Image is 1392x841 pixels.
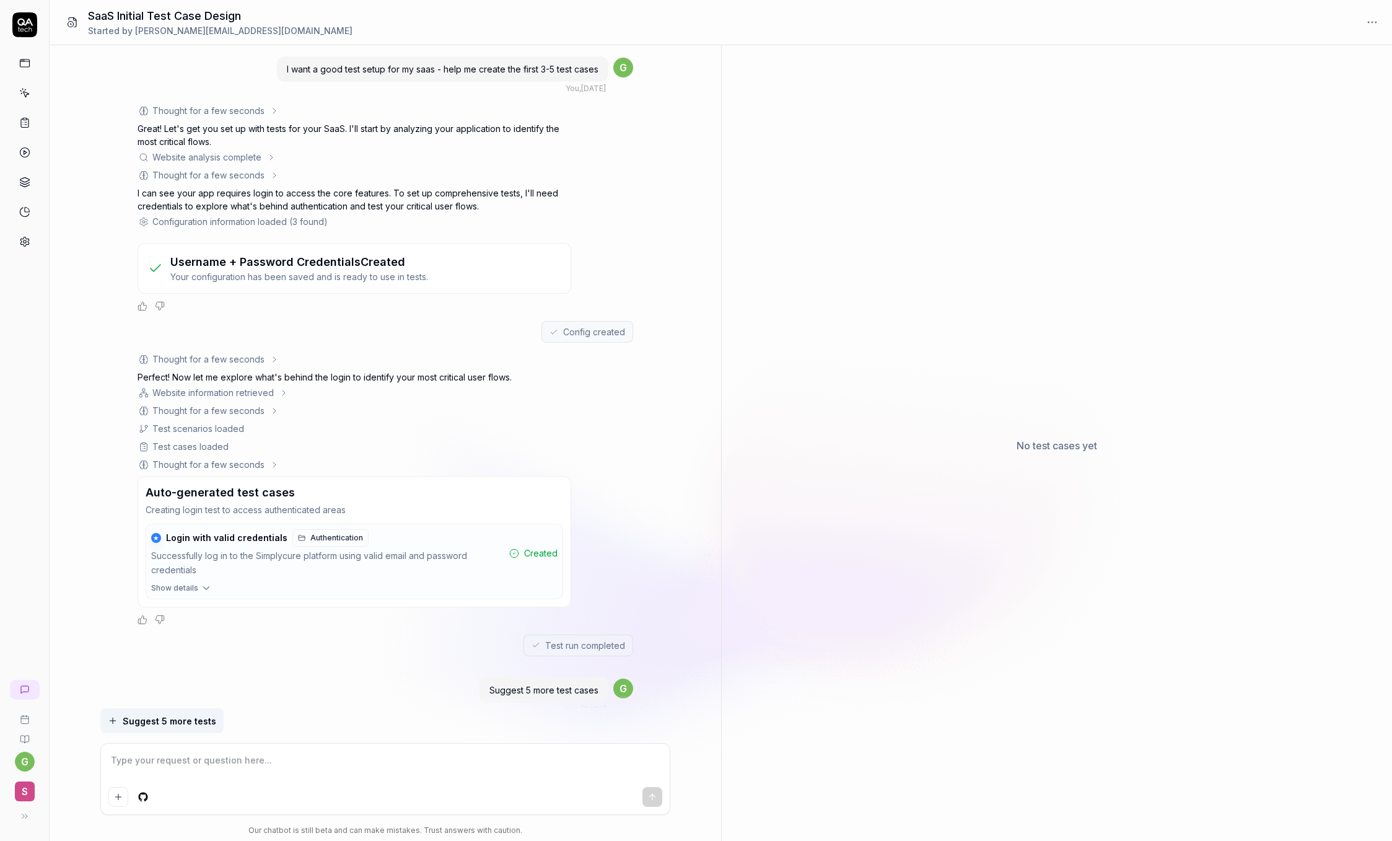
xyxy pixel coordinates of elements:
[563,325,625,338] span: Config created
[170,270,428,283] p: Your configuration has been saved and is ready to use in tests.
[545,639,625,652] span: Test run completed
[10,680,40,700] a: New conversation
[524,547,558,560] span: Created
[566,705,579,714] span: You
[287,64,598,74] span: I want a good test setup for my saas - help me create the first 3-5 test cases
[489,685,598,695] span: Suggest 5 more test cases
[292,529,369,547] a: Authentication
[613,679,633,698] span: g
[138,371,571,384] p: Perfect! Now let me explore what's behind the login to identify your most critical user flows.
[5,705,44,724] a: Book a call with us
[152,422,244,435] div: Test scenarios loaded
[566,704,606,715] div: , [DATE]
[108,787,128,807] button: Add attachment
[152,215,328,228] div: Configuration information loaded (3 found)
[1017,438,1097,453] p: No test cases yet
[138,301,147,311] button: Positive feedback
[152,104,265,117] div: Thought for a few seconds
[152,404,265,417] div: Thought for a few seconds
[15,782,35,801] span: S
[152,169,265,182] div: Thought for a few seconds
[88,24,352,37] div: Started by
[15,752,35,772] button: g
[152,458,265,471] div: Thought for a few seconds
[146,583,562,599] button: Show details
[123,715,216,728] span: Suggest 5 more tests
[146,524,562,583] button: ★Login with valid credentialsAuthenticationSuccessfully log in to the Simplycure platform using v...
[138,615,147,625] button: Positive feedback
[135,25,352,36] span: [PERSON_NAME][EMAIL_ADDRESS][DOMAIN_NAME]
[566,83,606,94] div: , [DATE]
[146,484,295,501] h3: Auto-generated test cases
[146,503,563,516] p: Creating login test to access authenticated areas
[152,386,274,399] div: Website information retrieved
[151,583,198,594] span: Show details
[5,772,44,804] button: S
[613,58,633,77] span: g
[5,724,44,744] a: Documentation
[151,549,504,578] div: Successfully log in to the Simplycure platform using valid email and password credentials
[152,353,265,366] div: Thought for a few seconds
[151,533,161,543] div: ★
[166,532,287,544] span: Login with valid credentials
[566,84,579,93] span: You
[310,532,363,544] span: Authentication
[152,440,229,453] div: Test cases loaded
[138,187,571,213] p: I can see your app requires login to access the core features. To set up comprehensive tests, I'l...
[170,253,428,270] h3: Username + Password Credentials Created
[155,615,165,625] button: Negative feedback
[152,151,261,164] div: Website analysis complete
[100,825,670,836] div: Our chatbot is still beta and can make mistakes. Trust answers with caution.
[88,7,352,24] h1: SaaS Initial Test Case Design
[100,708,224,733] button: Suggest 5 more tests
[155,301,165,311] button: Negative feedback
[138,122,571,148] p: Great! Let's get you set up with tests for your SaaS. I'll start by analyzing your application to...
